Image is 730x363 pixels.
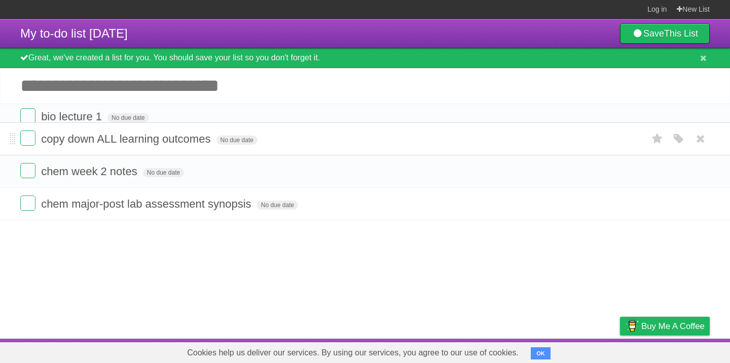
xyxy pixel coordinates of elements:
[625,317,639,335] img: Buy me a coffee
[20,195,35,211] label: Done
[143,168,184,177] span: No due date
[485,341,506,360] a: About
[41,133,213,145] span: copy down ALL learning outcomes
[107,113,149,122] span: No due date
[646,341,710,360] a: Suggest a feature
[216,136,258,145] span: No due date
[572,341,595,360] a: Terms
[20,108,35,123] label: Done
[641,317,705,335] span: Buy me a coffee
[20,163,35,178] label: Done
[20,26,128,40] span: My to-do list [DATE]
[20,130,35,146] label: Done
[41,110,104,123] span: bio lecture 1
[664,28,698,39] b: This List
[177,343,529,363] span: Cookies help us deliver our services. By using our services, you agree to our use of cookies.
[519,341,560,360] a: Developers
[531,347,551,359] button: OK
[648,130,667,147] label: Star task
[620,317,710,336] a: Buy me a coffee
[620,23,710,44] a: SaveThis List
[257,201,298,210] span: No due date
[41,165,140,178] span: chem week 2 notes
[41,197,254,210] span: chem major-post lab assessment synopsis
[607,341,633,360] a: Privacy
